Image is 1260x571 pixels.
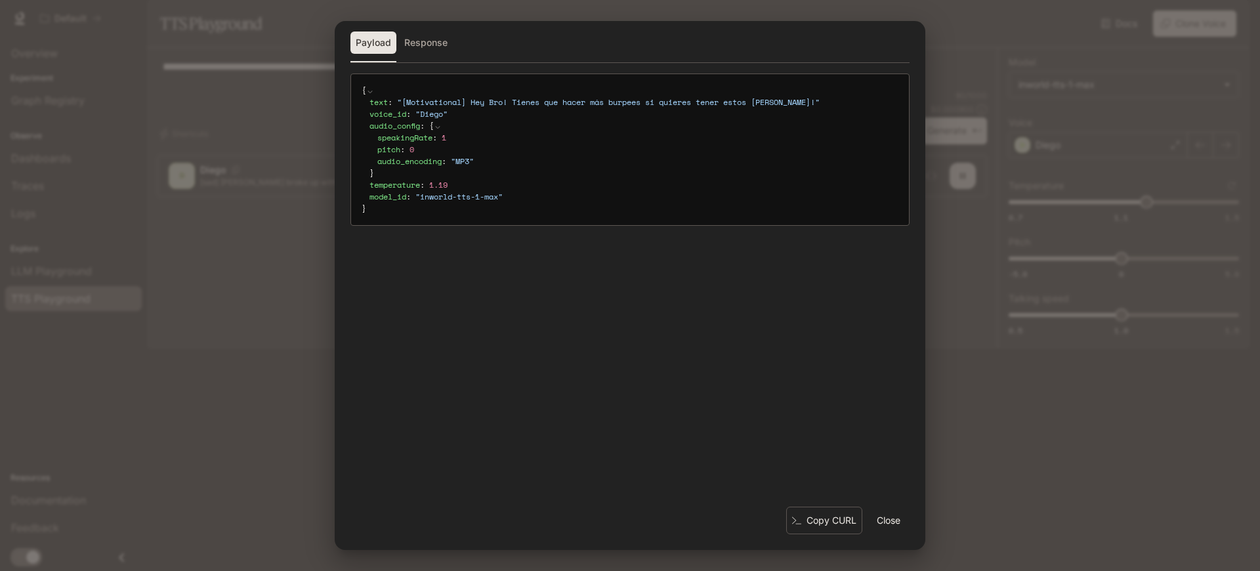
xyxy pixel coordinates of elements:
[369,120,420,131] span: audio_config
[786,507,862,535] button: Copy CURL
[429,179,448,190] span: 1.19
[377,132,898,144] div: :
[350,32,396,54] button: Payload
[429,120,434,131] span: {
[369,108,898,120] div: :
[377,144,898,156] div: :
[362,85,366,96] span: {
[369,191,898,203] div: :
[369,191,406,202] span: model_id
[415,108,448,119] span: " Diego "
[397,96,820,108] span: " [Motivational] Hey Bro! Tienes que hacer más burpees si quieres tener estos [PERSON_NAME]! "
[369,96,388,108] span: text
[868,507,910,534] button: Close
[409,144,414,155] span: 0
[399,32,453,54] button: Response
[369,108,406,119] span: voice_id
[369,167,374,179] span: }
[369,120,898,179] div: :
[362,203,366,214] span: }
[442,132,446,143] span: 1
[377,156,442,167] span: audio_encoding
[369,179,420,190] span: temperature
[369,179,898,191] div: :
[377,156,898,167] div: :
[451,156,474,167] span: " MP3 "
[377,144,400,155] span: pitch
[415,191,503,202] span: " inworld-tts-1-max "
[369,96,898,108] div: :
[377,132,432,143] span: speakingRate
